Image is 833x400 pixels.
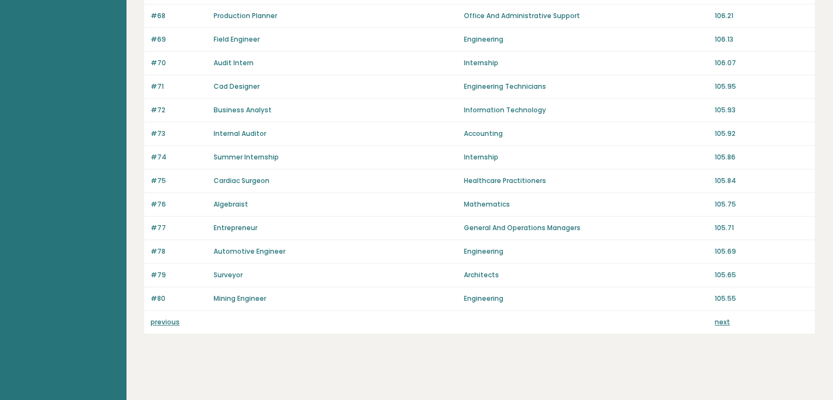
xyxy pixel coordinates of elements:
[464,82,708,92] p: Engineering Technicians
[715,270,808,280] p: 105.65
[151,294,207,304] p: #80
[214,223,257,232] a: Entrepreneur
[715,223,808,233] p: 105.71
[151,82,207,92] p: #71
[151,270,207,280] p: #79
[214,176,269,185] a: Cardiac Surgeon
[715,129,808,139] p: 105.92
[715,11,808,21] p: 106.21
[715,35,808,44] p: 106.13
[151,152,207,162] p: #74
[214,105,272,115] a: Business Analyst
[464,247,708,256] p: Engineering
[151,247,207,256] p: #78
[151,176,207,186] p: #75
[464,129,708,139] p: Accounting
[214,82,260,91] a: Cad Designer
[715,82,808,92] p: 105.95
[214,294,266,303] a: Mining Engineer
[151,223,207,233] p: #77
[715,199,808,209] p: 105.75
[715,247,808,256] p: 105.69
[214,270,243,279] a: Surveyor
[464,199,708,209] p: Mathematics
[151,129,207,139] p: #73
[151,58,207,68] p: #70
[464,270,708,280] p: Architects
[464,176,708,186] p: Healthcare Practitioners
[464,105,708,115] p: Information Technology
[151,317,180,327] a: previous
[151,105,207,115] p: #72
[214,129,266,138] a: Internal Auditor
[464,223,708,233] p: General And Operations Managers
[151,35,207,44] p: #69
[214,152,279,162] a: Summer Internship
[214,247,285,256] a: Automotive Engineer
[214,11,277,20] a: Production Planner
[715,105,808,115] p: 105.93
[214,35,260,44] a: Field Engineer
[464,58,708,68] p: Internship
[214,199,248,209] a: Algebraist
[715,176,808,186] p: 105.84
[715,58,808,68] p: 106.07
[214,58,254,67] a: Audit Intern
[464,152,708,162] p: Internship
[715,317,730,327] a: next
[715,294,808,304] p: 105.55
[151,11,207,21] p: #68
[715,152,808,162] p: 105.86
[151,199,207,209] p: #76
[464,35,708,44] p: Engineering
[464,294,708,304] p: Engineering
[464,11,708,21] p: Office And Administrative Support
